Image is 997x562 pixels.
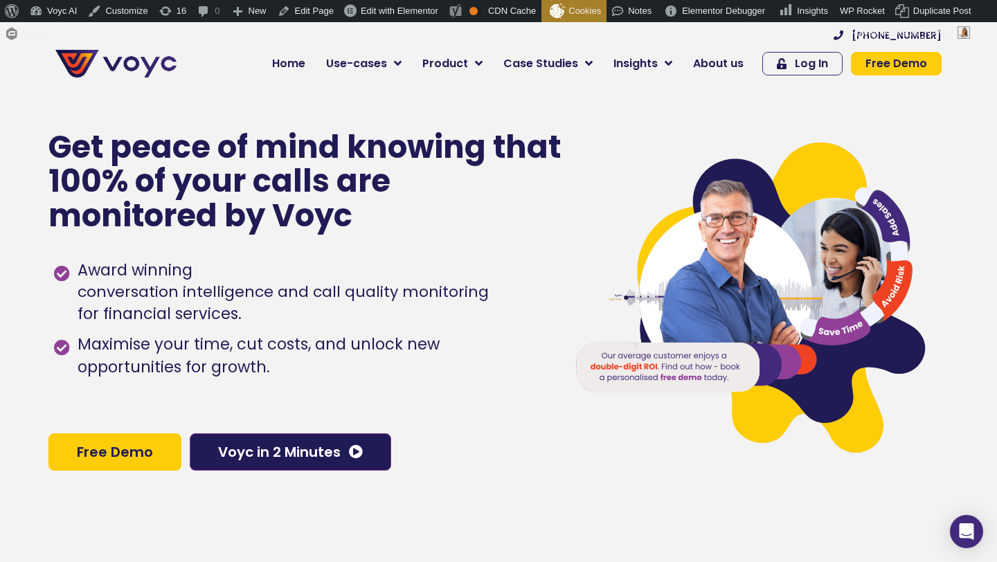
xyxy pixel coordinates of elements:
img: voyc-full-logo [55,50,177,78]
a: Log In [762,52,843,75]
a: Insights [603,50,683,78]
span: Award winning for financial services. [74,259,489,325]
span: Case Studies [503,55,578,72]
a: Product [412,50,493,78]
span: About us [693,55,744,72]
a: About us [683,50,754,78]
div: OK [469,7,478,15]
span: Voyc in 2 Minutes [218,445,341,459]
span: [PERSON_NAME] [879,28,953,38]
a: Howdy, [845,22,976,44]
span: Forms [23,22,48,44]
a: Use-cases [316,50,412,78]
div: Open Intercom Messenger [950,515,983,548]
span: Log In [795,58,828,69]
span: Insights [797,6,828,16]
span: Product [422,55,468,72]
span: Insights [613,55,658,72]
p: Get peace of mind knowing that 100% of your calls are monitored by Voyc [48,130,563,233]
a: Case Studies [493,50,603,78]
a: Voyc in 2 Minutes [190,433,391,471]
span: Use-cases [326,55,387,72]
h1: conversation intelligence and call quality monitoring [78,282,489,302]
span: Free Demo [77,445,153,459]
a: Home [262,50,316,78]
span: Home [272,55,305,72]
span: Edit with Elementor [361,6,438,16]
a: [PHONE_NUMBER] [834,30,942,40]
a: Free Demo [851,52,942,75]
a: Free Demo [48,433,181,471]
span: Maximise your time, cut costs, and unlock new opportunities for growth. [74,333,547,380]
span: Free Demo [865,58,927,69]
